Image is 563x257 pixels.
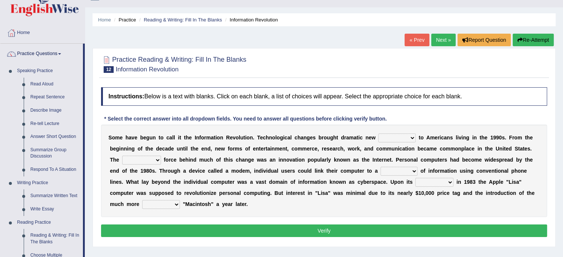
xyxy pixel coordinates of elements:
b: i [185,146,186,152]
a: Read Aloud [27,78,83,91]
b: h [333,135,336,141]
b: c [399,146,402,152]
b: i [215,135,217,141]
b: o [216,157,219,163]
b: i [127,146,128,152]
b: e [324,146,327,152]
b: e [279,146,282,152]
b: n [190,157,193,163]
a: Write Essay [27,203,83,216]
b: c [440,146,443,152]
b: e [195,146,198,152]
b: 9 [496,135,499,141]
b: f [248,146,250,152]
b: e [490,146,493,152]
b: c [337,146,340,152]
b: c [312,146,315,152]
b: m [115,135,120,141]
b: a [402,146,405,152]
b: d [156,146,159,152]
b: f [141,146,143,152]
b: i [472,135,473,141]
b: r [344,135,346,141]
b: f [219,157,221,163]
b: e [174,157,177,163]
b: S [108,135,112,141]
b: i [188,157,190,163]
b: h [340,146,344,152]
b: a [169,135,172,141]
b: e [150,146,153,152]
b: h [192,146,196,152]
h4: Below is a text with blanks. Click on each blank, a list of choices will appear. Select the appro... [101,87,547,106]
b: o [112,135,115,141]
a: Summarize Group Discussion [27,143,83,163]
b: c [423,146,426,152]
b: p [461,146,465,152]
b: g [116,146,119,152]
b: b [140,135,144,141]
b: n [124,146,127,152]
b: e [435,135,438,141]
button: Re-Attempt [513,34,554,46]
b: o [160,135,164,141]
b: a [211,135,214,141]
b: c [284,135,287,141]
b: t [405,146,407,152]
b: d [193,157,197,163]
b: e [253,146,256,152]
b: e [120,135,123,141]
b: n [447,135,450,141]
b: m [446,146,450,152]
b: n [411,146,415,152]
b: c [162,146,165,152]
b: l [186,146,188,152]
b: t [214,135,215,141]
b: c [360,135,363,141]
span: 12 [104,66,114,73]
a: Home [0,23,85,41]
b: e [525,146,527,152]
b: u [240,135,244,141]
b: g [131,146,135,152]
b: m [235,146,239,152]
li: Practice [112,16,136,23]
a: Repeat Sentence [27,91,83,104]
b: c [167,135,170,141]
b: t [336,135,338,141]
b: t [285,146,287,152]
b: e [113,146,116,152]
b: F [509,135,512,141]
b: g [280,135,283,141]
b: b [318,135,322,141]
b: o [420,135,424,141]
b: e [182,157,185,163]
b: u [150,135,153,141]
b: t [184,135,186,141]
b: m [298,146,302,152]
b: n [269,135,272,141]
b: u [204,157,207,163]
b: , [287,146,289,152]
b: n [458,146,462,152]
a: Describe Image [27,104,83,117]
b: n [272,146,275,152]
b: c [207,157,210,163]
b: n [479,146,482,152]
b: n [196,135,200,141]
b: e [369,135,372,141]
b: h [113,157,116,163]
b: e [315,146,318,152]
b: e [230,135,233,141]
b: r [355,146,357,152]
b: e [472,146,475,152]
a: « Prev [405,34,429,46]
b: m [275,146,279,152]
b: t [265,146,267,152]
b: h [527,135,530,141]
b: a [301,135,304,141]
a: Reading Practice [14,216,83,229]
b: l [174,135,175,141]
b: o [245,146,248,152]
b: t [518,146,520,152]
